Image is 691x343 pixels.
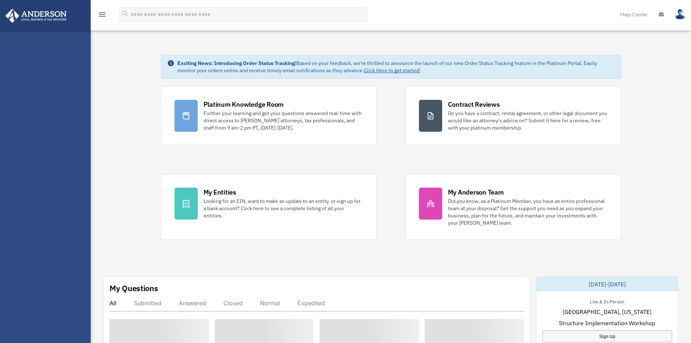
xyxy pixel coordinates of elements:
div: Did you know, as a Platinum Member, you have an entire professional team at your disposal? Get th... [448,197,608,226]
a: Click Here to get started! [364,67,420,74]
div: [DATE]-[DATE] [536,277,678,291]
a: My Entities Looking for an EIN, want to make an update to an entity, or sign up for a bank accoun... [161,174,377,240]
div: My Anderson Team [448,188,504,197]
div: Looking for an EIN, want to make an update to an entity, or sign up for a bank account? Click her... [203,197,363,219]
i: search [121,10,129,18]
div: Submitted [134,299,161,307]
div: Answered [179,299,206,307]
a: Contract Reviews Do you have a contract, rental agreement, or other legal document you would like... [406,86,621,145]
div: Expedited [297,299,325,307]
a: Platinum Knowledge Room Further your learning and get your questions answered real-time with dire... [161,86,377,145]
span: Structure Implementation Workshop [559,319,655,327]
div: My Entities [203,188,236,197]
a: My Anderson Team Did you know, as a Platinum Member, you have an entire professional team at your... [406,174,621,240]
a: menu [98,13,107,19]
img: Anderson Advisors Platinum Portal [3,9,69,23]
img: User Pic [675,9,686,20]
div: Contract Reviews [448,100,500,109]
div: All [110,299,116,307]
div: Live & In-Person [584,297,630,305]
strong: Exciting News: Introducing Order Status Tracking! [177,60,296,66]
div: My Questions [110,283,158,294]
a: Sign Up [542,330,672,342]
i: menu [98,10,107,19]
div: Closed [223,299,243,307]
div: Based on your feedback, we're thrilled to announce the launch of our new Order Status Tracking fe... [177,60,615,74]
div: Normal [260,299,280,307]
div: Platinum Knowledge Room [203,100,284,109]
span: [GEOGRAPHIC_DATA], [US_STATE] [563,307,651,316]
div: Further your learning and get your questions answered real-time with direct access to [PERSON_NAM... [203,110,363,131]
div: Do you have a contract, rental agreement, or other legal document you would like an attorney's ad... [448,110,608,131]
